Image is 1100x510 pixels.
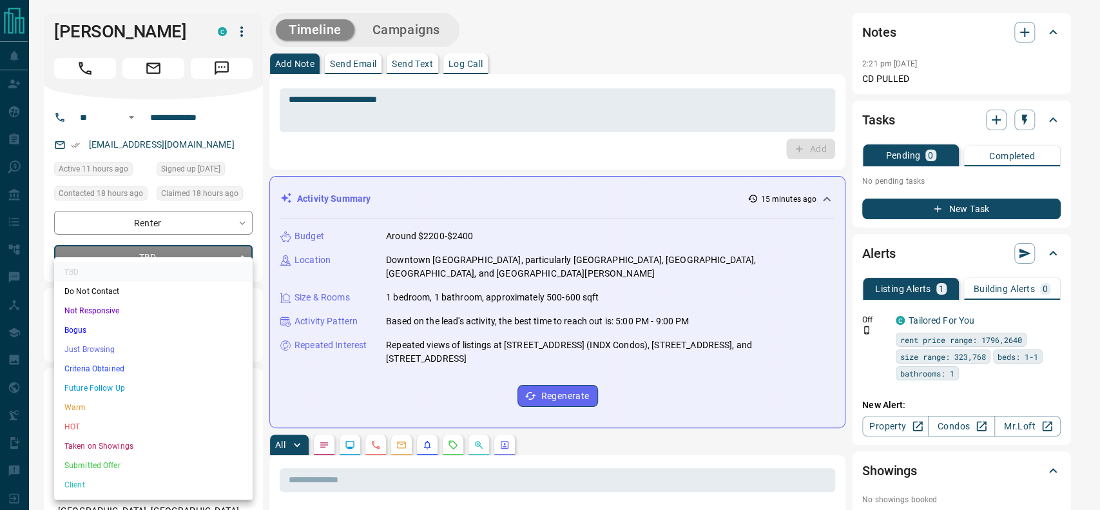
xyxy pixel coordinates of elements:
li: Warm [54,398,253,417]
li: Taken on Showings [54,436,253,456]
li: Submitted Offer [54,456,253,475]
li: Client [54,475,253,495]
li: Bogus [54,320,253,340]
li: Not Responsive [54,301,253,320]
li: Do Not Contact [54,282,253,301]
li: Criteria Obtained [54,359,253,378]
li: Future Follow Up [54,378,253,398]
li: Just Browsing [54,340,253,359]
li: HOT [54,417,253,436]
